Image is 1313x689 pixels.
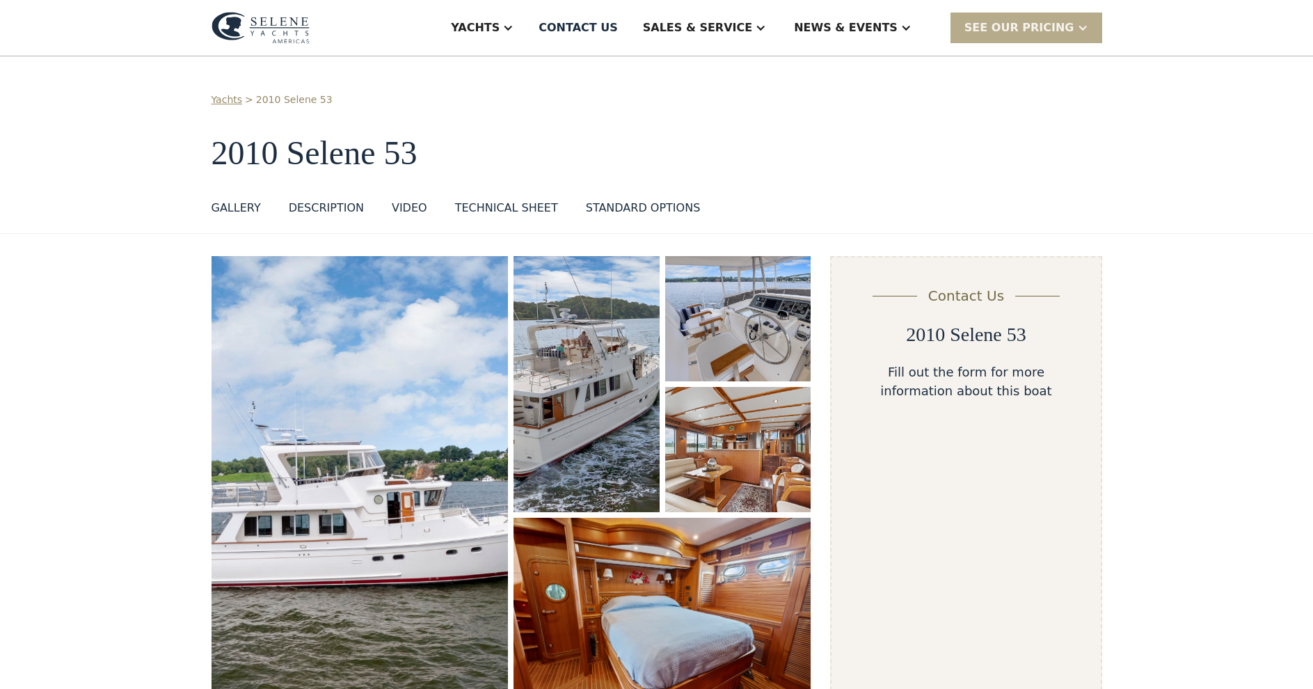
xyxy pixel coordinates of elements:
[586,200,701,222] a: STANDARD OPTIONS
[455,200,558,216] div: TECHNICAL SHEET
[451,19,500,36] div: Yachts
[392,200,427,216] div: VIDEO
[212,135,1102,172] h1: 2010 Selene 53
[539,19,618,36] div: Contact US
[455,200,558,222] a: TECHNICAL SHEET
[212,93,243,107] a: Yachts
[245,93,253,107] div: >
[289,200,364,216] div: DESCRIPTION
[854,363,1078,400] div: Fill out the form for more information about this boat
[392,200,427,222] a: VIDEO
[289,200,364,222] a: DESCRIPTION
[906,323,1026,347] h2: 2010 Selene 53
[928,285,1004,306] div: Contact Us
[212,200,261,222] a: GALLERY
[794,19,898,36] div: News & EVENTS
[212,12,310,44] img: logo
[643,19,752,36] div: Sales & Service
[212,200,261,216] div: GALLERY
[665,256,811,381] a: open lightbox
[964,19,1074,36] div: SEE Our Pricing
[950,13,1102,42] div: SEE Our Pricing
[514,256,659,512] a: open lightbox
[586,200,701,216] div: STANDARD OPTIONS
[256,93,333,107] a: 2010 Selene 53
[665,387,811,512] a: open lightbox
